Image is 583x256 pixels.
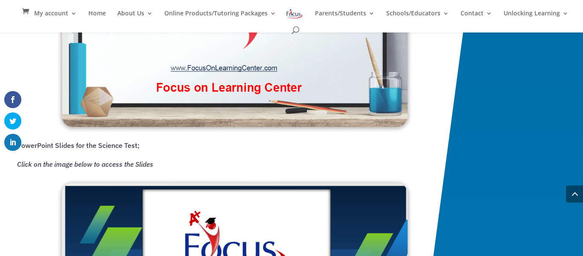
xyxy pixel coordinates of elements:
[386,10,449,25] a: Schools/Educators
[88,10,106,25] a: Home
[315,10,375,25] a: Parents/Students
[504,10,568,25] a: Unlocking Learning
[34,10,77,25] a: My account
[461,10,492,25] a: Contact
[17,160,153,168] em: Click on the image below to access the Slides
[17,139,465,158] p: PowerPoint Slides for the Science Test;
[164,10,276,25] a: Online Products/Tutoring Packages
[62,119,408,129] a: Digital ACT Prep English/Reading Workbook
[117,10,153,25] a: About Us
[286,8,303,20] img: Focus on Learning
